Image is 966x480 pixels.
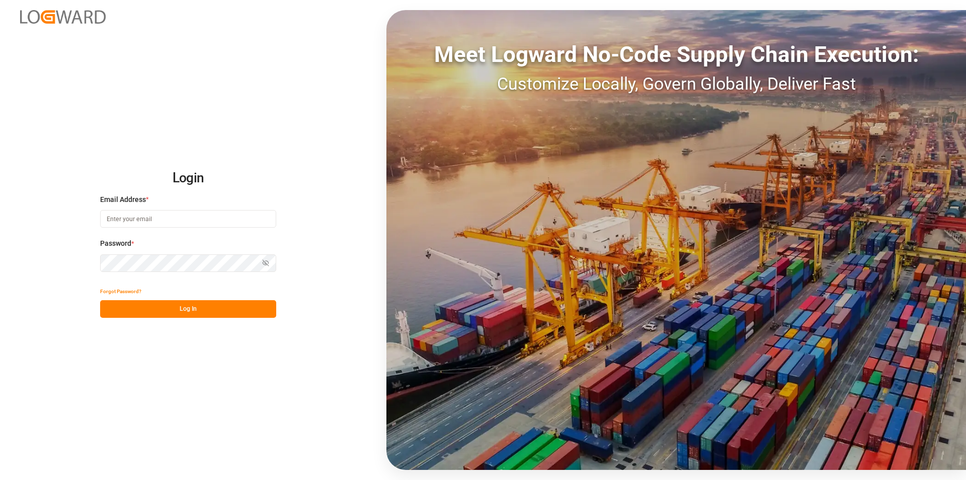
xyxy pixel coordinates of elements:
[100,300,276,318] button: Log In
[386,38,966,71] div: Meet Logward No-Code Supply Chain Execution:
[100,283,141,300] button: Forgot Password?
[386,71,966,97] div: Customize Locally, Govern Globally, Deliver Fast
[20,10,106,24] img: Logward_new_orange.png
[100,194,146,205] span: Email Address
[100,210,276,228] input: Enter your email
[100,238,131,249] span: Password
[100,162,276,194] h2: Login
